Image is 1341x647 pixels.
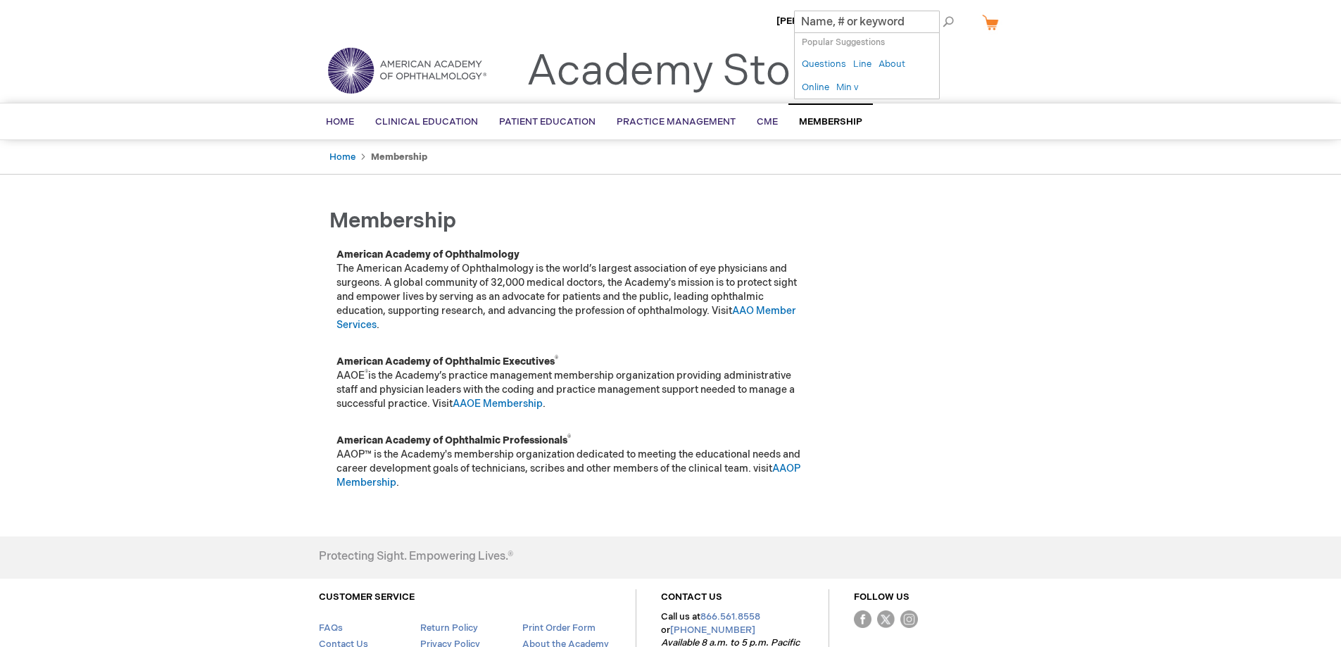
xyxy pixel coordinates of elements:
input: Name, # or keyword [794,11,940,33]
a: [PHONE_NUMBER] [670,624,755,636]
a: Academy Store [527,46,830,97]
h4: Protecting Sight. Empowering Lives.® [319,551,513,563]
strong: Membership [371,151,427,163]
sup: ® [365,369,368,377]
a: Min v [836,81,859,94]
span: Membership [329,208,456,234]
a: Print Order Form [522,622,596,634]
a: 866.561.8558 [700,611,760,622]
a: About [879,58,905,71]
span: Practice Management [617,116,736,127]
sup: ® [567,434,571,442]
a: Home [329,151,355,163]
img: Facebook [854,610,871,628]
span: Popular Suggestions [802,37,885,48]
p: AAOP™ is the Academy's membership organization dedicated to meeting the educational needs and car... [336,434,808,490]
a: AAOE Membership [453,398,543,410]
p: The American Academy of Ophthalmology is the world’s largest association of eye physicians and su... [336,248,808,332]
span: Search [906,7,959,35]
a: Questions [802,58,846,71]
a: Line [853,58,871,71]
a: Return Policy [420,622,478,634]
strong: American Academy of Ophthalmology [336,249,520,260]
sup: ® [555,355,558,363]
a: Online [802,81,829,94]
strong: American Academy of Ophthalmic Executives [336,356,558,368]
img: Twitter [877,610,895,628]
span: Membership [799,116,862,127]
strong: American Academy of Ophthalmic Professionals [336,434,571,446]
img: instagram [900,610,918,628]
a: FAQs [319,622,343,634]
a: [PERSON_NAME] [776,15,855,27]
span: Patient Education [499,116,596,127]
span: Clinical Education [375,116,478,127]
span: CME [757,116,778,127]
span: Home [326,116,354,127]
p: AAOE is the Academy’s practice management membership organization providing administrative staff ... [336,355,808,411]
a: CONTACT US [661,591,722,603]
a: CUSTOMER SERVICE [319,591,415,603]
a: FOLLOW US [854,591,909,603]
